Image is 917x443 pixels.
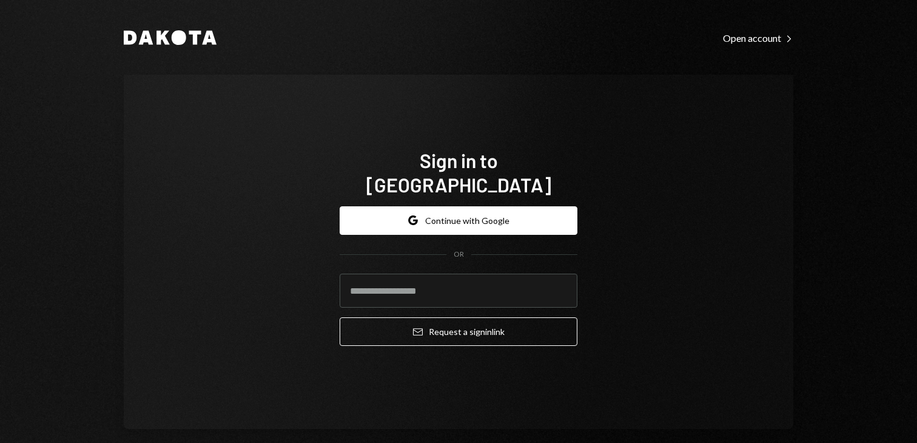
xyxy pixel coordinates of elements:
h1: Sign in to [GEOGRAPHIC_DATA] [340,148,577,197]
div: Open account [723,32,793,44]
button: Request a signinlink [340,317,577,346]
div: OR [454,249,464,260]
a: Open account [723,31,793,44]
button: Continue with Google [340,206,577,235]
